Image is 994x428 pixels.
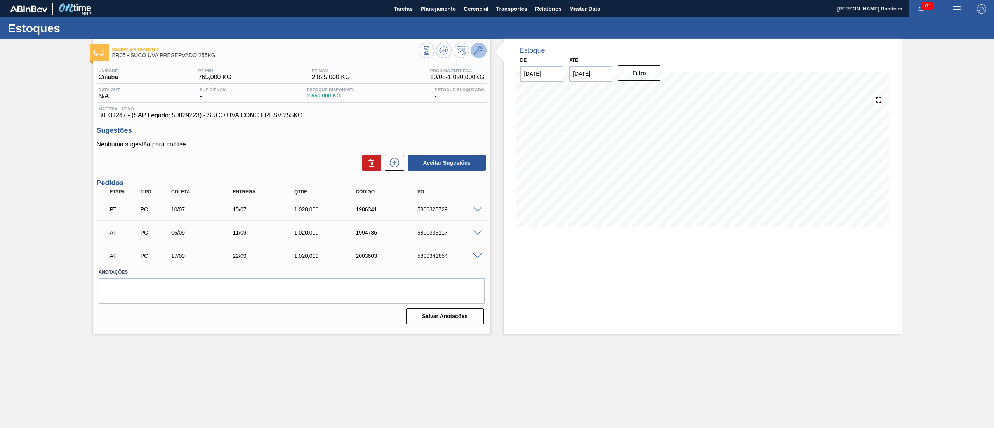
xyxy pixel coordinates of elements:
span: Suficiência [200,87,227,92]
span: Pedido em Trânsito [112,47,419,52]
span: Material ativo [99,106,485,111]
div: PO [415,189,486,195]
div: Tipo [139,189,172,195]
div: Pedido de Compra [139,253,172,259]
span: 511 [922,2,933,10]
button: Notificações [909,3,933,14]
span: Estoque Disponível [307,87,355,92]
div: 1.020,000 [292,206,363,212]
div: Código [354,189,424,195]
div: 2003603 [354,253,424,259]
button: Visão Geral dos Estoques [419,43,434,58]
input: dd/mm/yyyy [520,66,563,82]
div: Pedido de Compra [139,230,172,236]
button: Aceitar Sugestões [408,155,486,171]
p: AF [110,230,139,236]
span: 10/08 - 1.020,000 KG [430,74,485,81]
img: TNhmsLtSVTkK8tSr43FrP2fwEKptu5GPRR3wAAAABJRU5ErkJggg== [10,5,47,12]
label: Anotações [99,267,485,278]
span: Estoque Bloqueado [434,87,484,92]
div: Etapa [108,189,141,195]
div: - [433,87,486,100]
button: Filtro [618,65,661,81]
div: 1.020,000 [292,230,363,236]
div: Pedido em Trânsito [108,201,141,218]
span: Data out [99,87,120,92]
div: 17/09/2025 [169,253,240,259]
span: 2.550,000 KG [307,93,355,99]
button: Ir ao Master Data / Geral [471,43,487,58]
div: Aguardando Faturamento [108,247,141,264]
img: Ícone [94,50,104,56]
span: 30031247 - (SAP Legado: 50829223) - SUCO UVA CONC PRESV 255KG [99,112,485,119]
button: Programar Estoque [454,43,469,58]
span: PE MIN [198,68,231,73]
div: Nova sugestão [381,155,404,171]
span: Tarefas [394,4,413,14]
div: Estoque [520,47,545,55]
div: 1.020,000 [292,253,363,259]
div: 5800333117 [415,230,486,236]
div: 15/07/2025 [231,206,301,212]
span: Relatórios [535,4,561,14]
span: Master Data [569,4,600,14]
img: userActions [952,4,961,14]
span: Transportes [496,4,527,14]
p: PT [110,206,139,212]
div: 1994786 [354,230,424,236]
div: 06/09/2025 [169,230,240,236]
span: PE MAX [312,68,350,73]
div: 5800341854 [415,253,486,259]
p: AF [110,253,139,259]
span: 765,000 KG [198,74,231,81]
p: Nenhuma sugestão para análise [97,141,487,148]
span: Próxima Entrega [430,68,485,73]
span: Cuiabá [99,74,118,81]
div: N/A [97,87,122,100]
input: dd/mm/yyyy [569,66,612,82]
div: Aceitar Sugestões [404,154,487,171]
div: 11/09/2025 [231,230,301,236]
button: Atualizar Gráfico [436,43,452,58]
span: Unidade [99,68,118,73]
div: 5800325729 [415,206,486,212]
img: Logout [977,4,986,14]
div: 22/09/2025 [231,253,301,259]
div: Pedido de Compra [139,206,172,212]
h1: Estoques [8,24,146,33]
div: Coleta [169,189,240,195]
div: 1986341 [354,206,424,212]
span: Gerencial [464,4,488,14]
div: - [198,87,229,100]
span: Planejamento [421,4,456,14]
button: Salvar Anotações [406,308,484,324]
h3: Pedidos [97,179,487,187]
h3: Sugestões [97,127,487,135]
div: Aguardando Faturamento [108,224,141,241]
label: De [520,57,527,63]
span: 2.825,000 KG [312,74,350,81]
div: 10/07/2025 [169,206,240,212]
span: BR05 - SUCO UVA PRESERVADO 255KG [112,52,419,58]
div: Qtde [292,189,363,195]
div: Excluir Sugestões [358,155,381,171]
div: Entrega [231,189,301,195]
label: Até [569,57,578,63]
